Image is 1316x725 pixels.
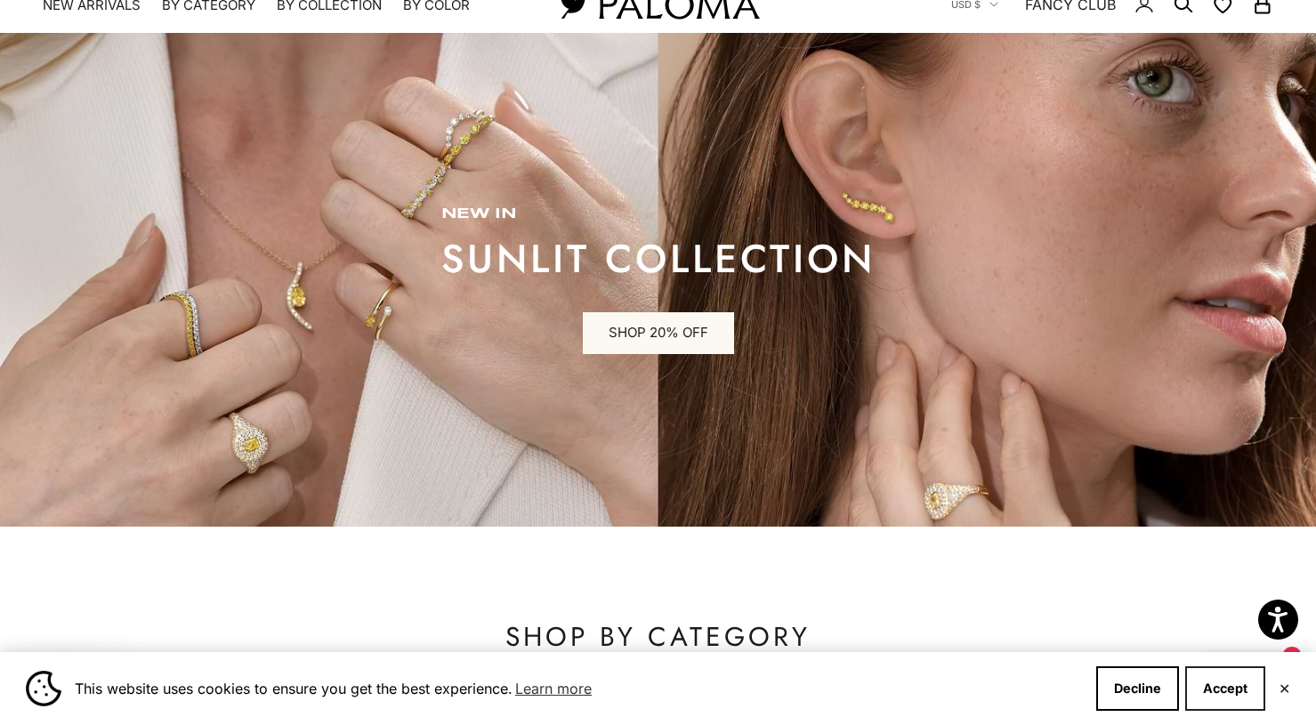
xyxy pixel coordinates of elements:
[1185,666,1265,711] button: Accept
[1279,683,1290,694] button: Close
[1096,666,1179,711] button: Decline
[26,671,61,706] img: Cookie banner
[441,205,876,223] p: new in
[513,675,594,702] a: Learn more
[105,619,1212,655] p: SHOP BY CATEGORY
[75,675,1082,702] span: This website uses cookies to ensure you get the best experience.
[583,312,734,355] a: SHOP 20% OFF
[441,241,876,277] p: sunlit collection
